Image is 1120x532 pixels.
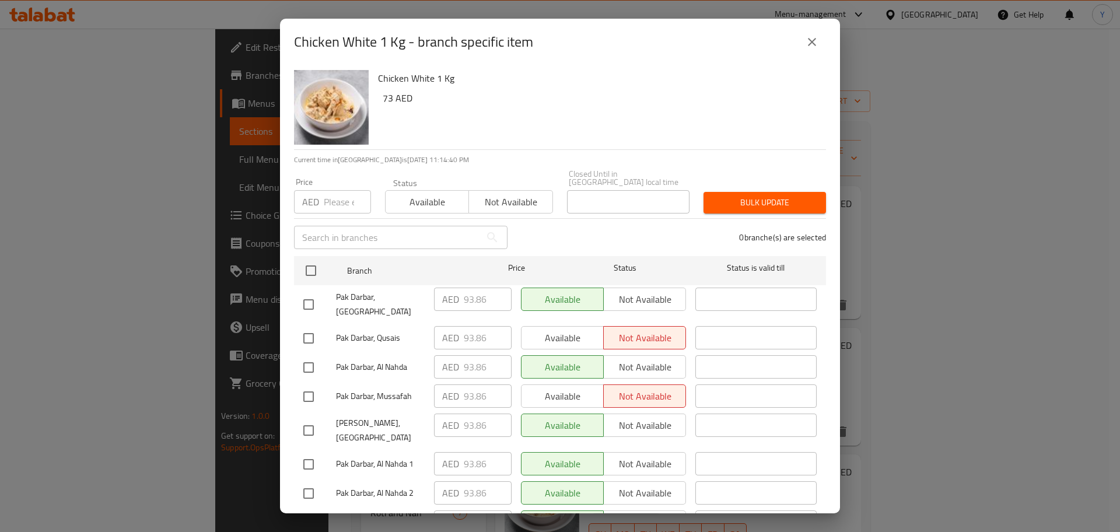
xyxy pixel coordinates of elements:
[442,418,459,432] p: AED
[703,192,826,213] button: Bulk update
[294,70,369,145] img: Chicken White 1 Kg
[464,288,512,311] input: Please enter price
[565,261,686,275] span: Status
[294,155,826,165] p: Current time in [GEOGRAPHIC_DATA] is [DATE] 11:14:40 PM
[442,457,459,471] p: AED
[378,70,817,86] h6: Chicken White 1 Kg
[390,194,464,211] span: Available
[464,355,512,379] input: Please enter price
[324,190,371,213] input: Please enter price
[302,195,319,209] p: AED
[336,486,425,501] span: Pak Darbar, Al Nahda 2
[464,481,512,505] input: Please enter price
[468,190,552,213] button: Not available
[442,389,459,403] p: AED
[336,416,425,445] span: [PERSON_NAME], [GEOGRAPHIC_DATA]
[336,290,425,319] span: Pak Darbar, [GEOGRAPHIC_DATA]
[713,195,817,210] span: Bulk update
[464,452,512,475] input: Please enter price
[294,226,481,249] input: Search in branches
[347,264,468,278] span: Branch
[336,331,425,345] span: Pak Darbar, Qusais
[739,232,826,243] p: 0 branche(s) are selected
[383,90,817,106] h6: 73 AED
[336,457,425,471] span: Pak Darbar, Al Nahda 1
[294,33,533,51] h2: Chicken White 1 Kg - branch specific item
[464,414,512,437] input: Please enter price
[336,389,425,404] span: Pak Darbar, Mussafah
[798,28,826,56] button: close
[695,261,817,275] span: Status is valid till
[442,292,459,306] p: AED
[442,486,459,500] p: AED
[464,326,512,349] input: Please enter price
[478,261,555,275] span: Price
[474,194,548,211] span: Not available
[385,190,469,213] button: Available
[442,331,459,345] p: AED
[464,384,512,408] input: Please enter price
[442,360,459,374] p: AED
[336,360,425,374] span: Pak Darbar, Al Nahda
